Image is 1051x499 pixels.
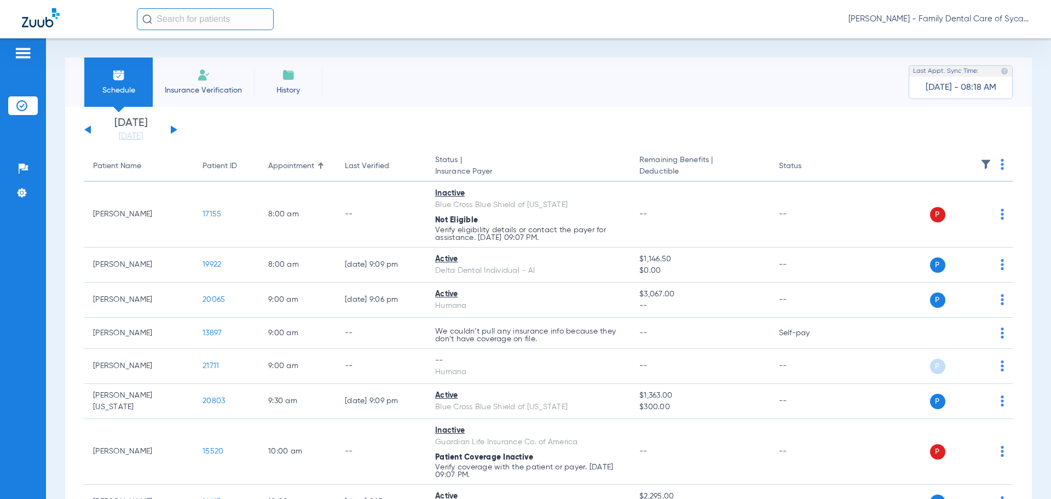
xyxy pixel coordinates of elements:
[336,349,426,384] td: --
[930,394,945,409] span: P
[259,283,336,318] td: 9:00 AM
[197,68,210,82] img: Manual Insurance Verification
[639,448,648,455] span: --
[1001,294,1004,305] img: group-dot-blue.svg
[161,85,246,96] span: Insurance Verification
[930,292,945,308] span: P
[980,159,991,170] img: filter.svg
[639,289,761,300] span: $3,067.00
[336,419,426,485] td: --
[770,419,844,485] td: --
[926,82,996,93] span: [DATE] - 08:18 AM
[262,85,314,96] span: History
[84,419,194,485] td: [PERSON_NAME]
[203,362,219,370] span: 21711
[435,366,622,378] div: Humana
[639,210,648,218] span: --
[93,160,141,172] div: Patient Name
[203,160,251,172] div: Patient ID
[435,328,622,343] p: We couldn’t pull any insurance info because they don’t have coverage on file.
[639,362,648,370] span: --
[435,402,622,413] div: Blue Cross Blue Shield of [US_STATE]
[639,402,761,413] span: $300.00
[137,8,274,30] input: Search for patients
[203,210,221,218] span: 17155
[203,296,225,303] span: 20065
[203,397,225,405] span: 20803
[203,261,221,268] span: 19922
[112,68,125,82] img: Schedule
[930,257,945,273] span: P
[435,390,622,402] div: Active
[1001,159,1004,170] img: group-dot-blue.svg
[268,160,327,172] div: Appointment
[259,318,336,349] td: 9:00 AM
[639,254,761,265] span: $1,146.50
[435,226,622,242] p: Verify eligibility details or contact the payer for assistance. [DATE] 09:07 PM.
[336,384,426,419] td: [DATE] 9:09 PM
[930,359,945,374] span: P
[770,349,844,384] td: --
[93,85,145,96] span: Schedule
[435,166,622,177] span: Insurance Payer
[345,160,418,172] div: Last Verified
[259,349,336,384] td: 9:00 AM
[770,318,844,349] td: Self-pay
[336,248,426,283] td: [DATE] 9:09 PM
[770,248,844,283] td: --
[84,283,194,318] td: [PERSON_NAME]
[435,355,622,366] div: --
[435,300,622,312] div: Humana
[770,182,844,248] td: --
[435,254,622,265] div: Active
[435,463,622,479] p: Verify coverage with the patient or payer. [DATE] 09:07 PM.
[282,68,295,82] img: History
[203,329,222,337] span: 13897
[930,444,945,460] span: P
[1001,395,1004,406] img: group-dot-blue.svg
[435,216,478,224] span: Not Eligible
[435,188,622,199] div: Inactive
[848,14,1029,25] span: [PERSON_NAME] - Family Dental Care of Sycamore
[98,131,164,142] a: [DATE]
[1001,67,1008,75] img: last sync help info
[426,151,631,182] th: Status |
[98,118,164,142] li: [DATE]
[84,349,194,384] td: [PERSON_NAME]
[22,8,60,27] img: Zuub Logo
[435,265,622,277] div: Delta Dental Individual - AI
[435,454,533,461] span: Patient Coverage Inactive
[435,425,622,437] div: Inactive
[1001,360,1004,371] img: group-dot-blue.svg
[639,265,761,277] span: $0.00
[93,160,185,172] div: Patient Name
[770,151,844,182] th: Status
[639,300,761,312] span: --
[336,182,426,248] td: --
[336,318,426,349] td: --
[336,283,426,318] td: [DATE] 9:06 PM
[1001,328,1004,339] img: group-dot-blue.svg
[639,166,761,177] span: Deductible
[14,47,32,60] img: hamburger-icon
[1001,209,1004,220] img: group-dot-blue.svg
[84,318,194,349] td: [PERSON_NAME]
[259,248,336,283] td: 8:00 AM
[268,160,314,172] div: Appointment
[435,199,622,211] div: Blue Cross Blue Shield of [US_STATE]
[435,437,622,448] div: Guardian Life Insurance Co. of America
[345,160,389,172] div: Last Verified
[1001,259,1004,270] img: group-dot-blue.svg
[259,384,336,419] td: 9:30 AM
[84,182,194,248] td: [PERSON_NAME]
[639,390,761,402] span: $1,363.00
[1001,446,1004,457] img: group-dot-blue.svg
[913,66,979,77] span: Last Appt. Sync Time:
[203,448,223,455] span: 15520
[930,207,945,222] span: P
[770,283,844,318] td: --
[435,289,622,300] div: Active
[631,151,770,182] th: Remaining Benefits |
[770,384,844,419] td: --
[259,419,336,485] td: 10:00 AM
